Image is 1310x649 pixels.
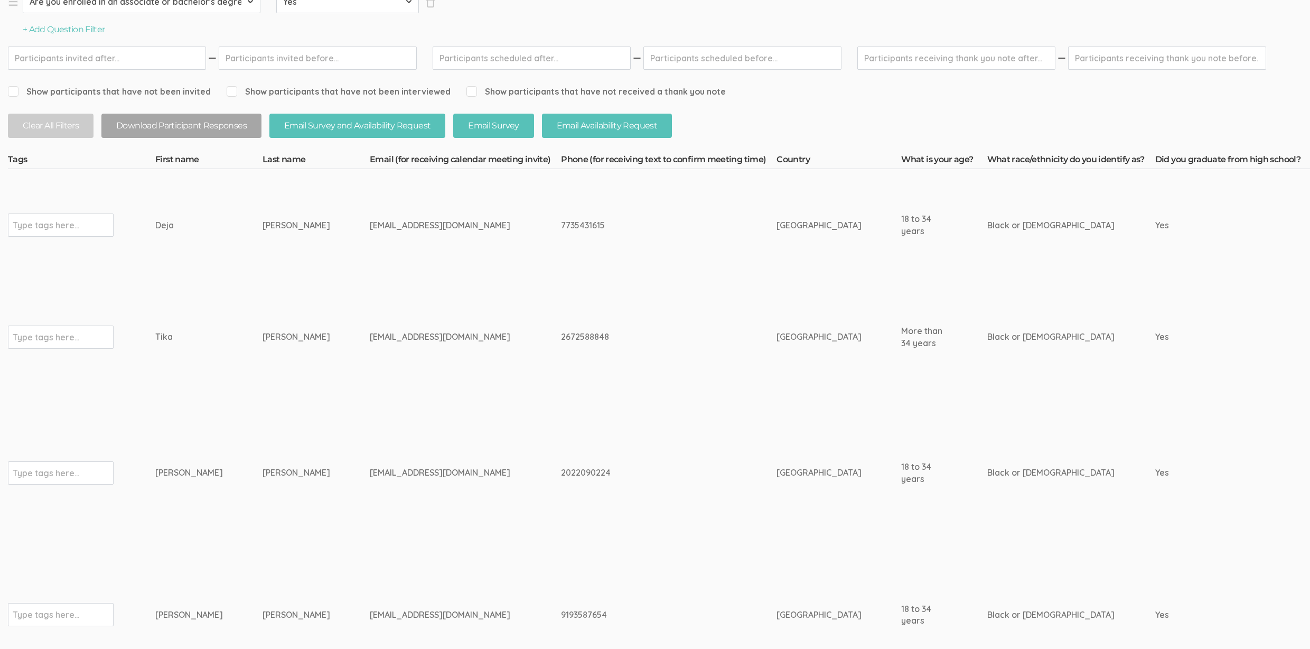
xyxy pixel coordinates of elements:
div: 18 to 34 years [901,603,947,627]
th: Tags [8,154,155,169]
th: Country [776,154,901,169]
div: 9193587654 [561,609,737,621]
input: Participants invited after... [8,47,206,70]
div: 7735431615 [561,219,737,231]
div: [EMAIL_ADDRESS][DOMAIN_NAME] [370,467,521,479]
div: 18 to 34 years [901,213,947,237]
div: Yes [1155,219,1271,231]
div: [PERSON_NAME] [263,467,330,479]
div: Tika [155,331,223,343]
th: Email (for receiving calendar meeting invite) [370,154,561,169]
input: Participants scheduled after... [433,47,631,70]
span: Show participants that have not been interviewed [227,86,451,98]
div: [GEOGRAPHIC_DATA] [776,609,862,621]
input: Participants receiving thank you note after... [857,47,1055,70]
button: Clear All Filters [8,114,93,138]
button: + Add Question Filter [23,24,105,36]
th: What is your age? [901,154,987,169]
div: [PERSON_NAME] [155,609,223,621]
div: [GEOGRAPHIC_DATA] [776,331,862,343]
th: What race/ethnicity do you identify as? [987,154,1155,169]
div: More than 34 years [901,325,947,349]
input: Type tags here... [13,218,79,232]
div: 2672588848 [561,331,737,343]
div: 18 to 34 years [901,461,947,485]
div: Deja [155,219,223,231]
input: Type tags here... [13,466,79,480]
span: Show participants that have not received a thank you note [466,86,726,98]
img: dash.svg [207,47,218,70]
div: Black or [DEMOGRAPHIC_DATA] [987,331,1116,343]
div: [PERSON_NAME] [263,609,330,621]
input: Participants scheduled before... [643,47,841,70]
div: Yes [1155,331,1271,343]
th: Phone (for receiving text to confirm meeting time) [561,154,776,169]
input: Participants receiving thank you note before... [1068,47,1266,70]
span: Show participants that have not been invited [8,86,211,98]
button: Email Availability Request [542,114,672,138]
div: [PERSON_NAME] [263,331,330,343]
input: Participants invited before... [219,47,417,70]
div: [PERSON_NAME] [263,219,330,231]
div: [EMAIL_ADDRESS][DOMAIN_NAME] [370,219,521,231]
div: [EMAIL_ADDRESS][DOMAIN_NAME] [370,609,521,621]
div: Black or [DEMOGRAPHIC_DATA] [987,219,1116,231]
div: Black or [DEMOGRAPHIC_DATA] [987,467,1116,479]
div: 2022090224 [561,467,737,479]
button: Email Survey [453,114,534,138]
input: Type tags here... [13,608,79,622]
div: [GEOGRAPHIC_DATA] [776,219,862,231]
img: dash.svg [632,47,642,70]
input: Type tags here... [13,330,79,344]
th: Last name [263,154,370,169]
iframe: Chat Widget [1257,598,1310,649]
div: [PERSON_NAME] [155,467,223,479]
div: [EMAIL_ADDRESS][DOMAIN_NAME] [370,331,521,343]
div: [GEOGRAPHIC_DATA] [776,467,862,479]
div: Yes [1155,467,1271,479]
th: First name [155,154,263,169]
img: dash.svg [1056,47,1067,70]
div: Yes [1155,609,1271,621]
button: Email Survey and Availability Request [269,114,445,138]
button: Download Participant Responses [101,114,261,138]
div: Black or [DEMOGRAPHIC_DATA] [987,609,1116,621]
